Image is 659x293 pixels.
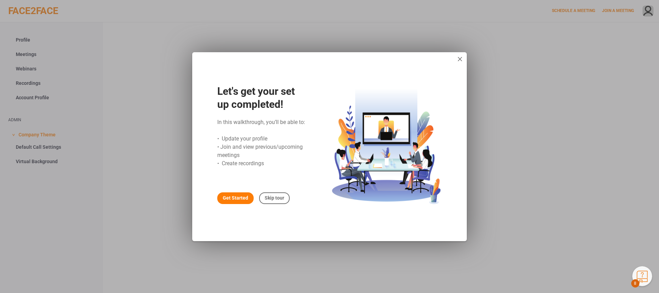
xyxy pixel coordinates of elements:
[327,82,446,211] img: 529f8e19-6579-4d44-ac2b-6317457d1a0c.png
[217,52,305,241] td: In this walkthrough, you’ll be able to: • Update your profile • Join and view previous/upcoming m...
[632,266,652,286] button: Knowledge Center Bot, also known as KC Bot is an onboarding assistant that allows you to see the ...
[3,9,100,16] div: ∑aåāБδ ⷺ
[217,85,295,110] span: Let's get your set up completed!
[631,279,639,288] span: 8
[259,192,290,204] div: Skip tour
[217,192,254,204] div: Get Started
[3,3,100,9] div: ∑aåāБδ ⷺ
[456,56,463,63] div: close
